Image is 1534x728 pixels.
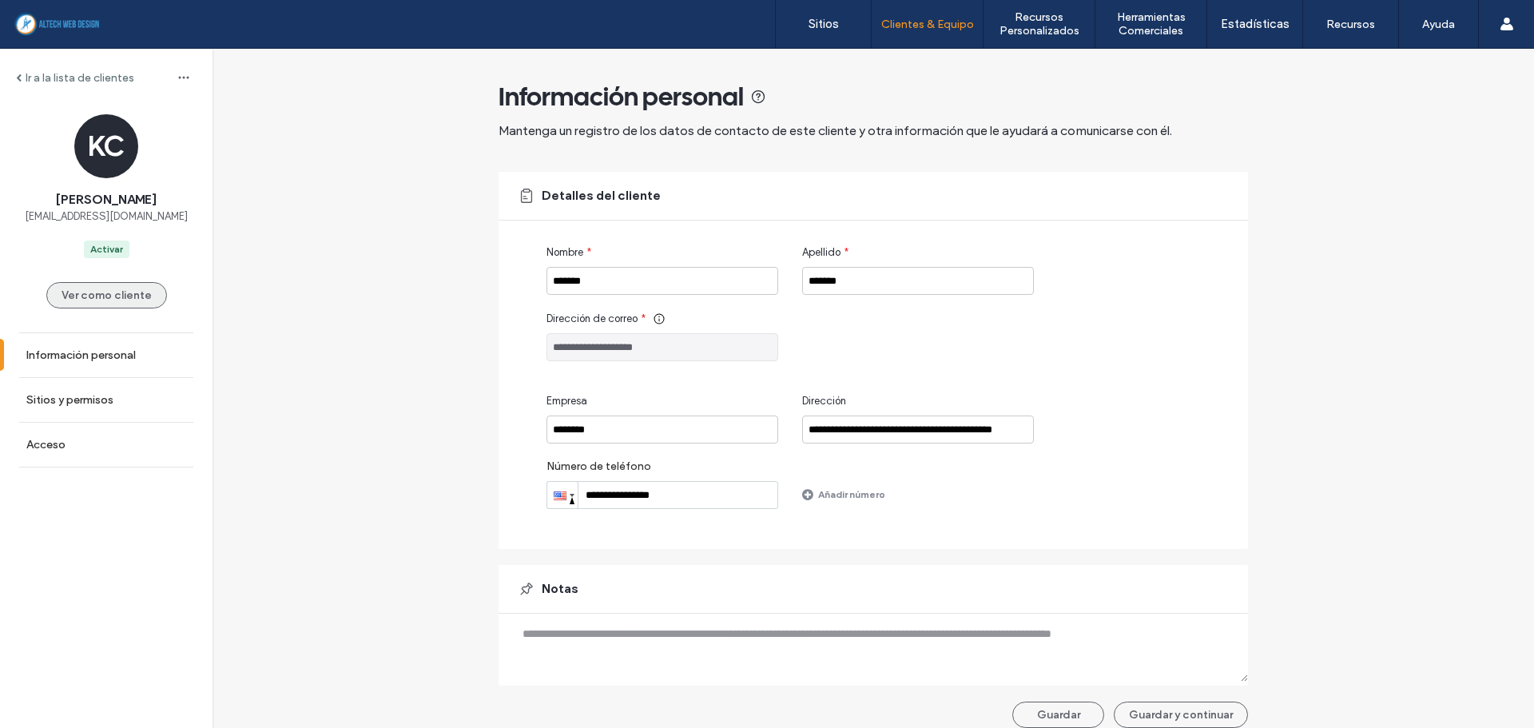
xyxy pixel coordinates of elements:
span: Dirección de correo [546,311,638,327]
input: Nombre [546,267,778,295]
label: Estadísticas [1221,17,1290,31]
button: Guardar [1012,702,1104,728]
button: Ver como cliente [46,282,167,308]
label: Número de teléfono [546,459,778,481]
span: Apellido [802,245,841,261]
label: Sitios [809,17,839,31]
span: Notas [542,580,578,598]
span: Información personal [499,81,744,113]
span: Mantenga un registro de los datos de contacto de este cliente y otra información que le ayudará a... [499,123,1172,138]
label: Ayuda [1422,18,1455,31]
label: Acceso [26,438,66,452]
span: Detalles del cliente [542,187,661,205]
label: Información personal [26,348,136,362]
span: Nombre [546,245,583,261]
input: Empresa [546,416,778,444]
div: United States: + 1 [547,482,578,508]
div: Activar [90,242,123,257]
label: Ir a la lista de clientes [26,71,134,85]
button: Guardar y continuar [1114,702,1248,728]
span: [EMAIL_ADDRESS][DOMAIN_NAME] [25,209,188,225]
input: Apellido [802,267,1034,295]
input: Dirección [802,416,1034,444]
label: Recursos Personalizados [984,10,1095,38]
input: Dirección de correo [546,333,778,361]
span: Dirección [802,393,846,409]
label: Herramientas Comerciales [1095,10,1206,38]
label: Añadir número [818,480,885,508]
div: KC [74,114,138,178]
label: Recursos [1326,18,1375,31]
span: [PERSON_NAME] [56,191,157,209]
label: Clientes & Equipo [881,18,974,31]
span: Empresa [546,393,587,409]
label: Sitios y permisos [26,393,113,407]
span: Help [36,11,69,26]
